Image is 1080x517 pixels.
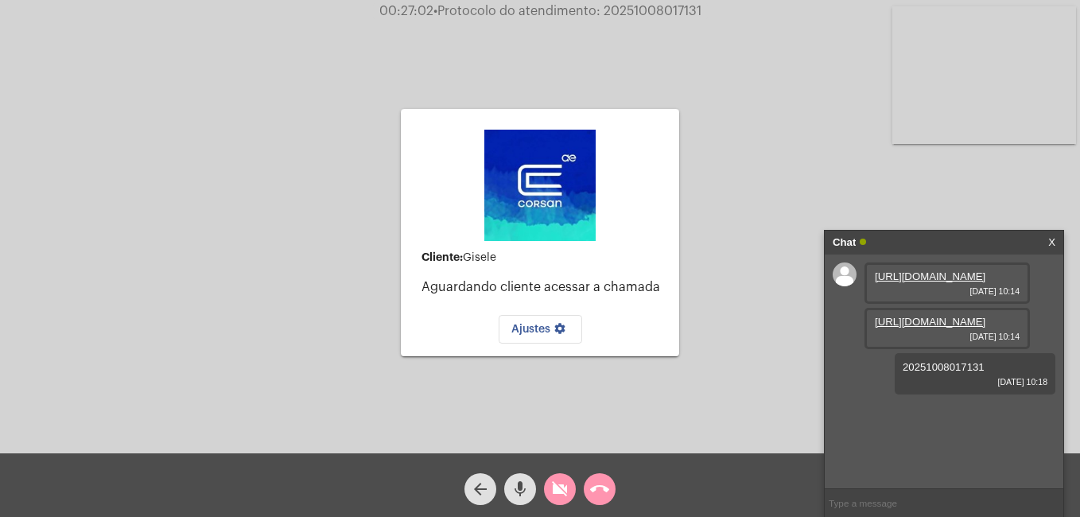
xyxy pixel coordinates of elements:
mat-icon: arrow_back [471,480,490,499]
span: Protocolo do atendimento: 20251008017131 [433,5,701,17]
span: [DATE] 10:18 [903,377,1047,387]
strong: Cliente: [422,251,463,262]
button: Ajustes [499,315,582,344]
div: Gisele [422,251,666,264]
a: X [1048,231,1055,255]
a: [URL][DOMAIN_NAME] [875,270,985,282]
a: [URL][DOMAIN_NAME] [875,316,985,328]
img: d4669ae0-8c07-2337-4f67-34b0df7f5ae4.jpeg [484,130,596,241]
span: • [433,5,437,17]
span: 00:27:02 [379,5,433,17]
mat-icon: call_end [590,480,609,499]
span: [DATE] 10:14 [875,332,1020,341]
p: Aguardando cliente acessar a chamada [422,280,666,294]
input: Type a message [825,489,1063,517]
mat-icon: mic [511,480,530,499]
mat-icon: settings [550,322,569,341]
span: [DATE] 10:14 [875,286,1020,296]
span: Ajustes [511,324,569,335]
mat-icon: videocam_off [550,480,569,499]
strong: Chat [833,231,856,255]
span: 20251008017131 [903,361,985,373]
span: Online [860,239,866,245]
